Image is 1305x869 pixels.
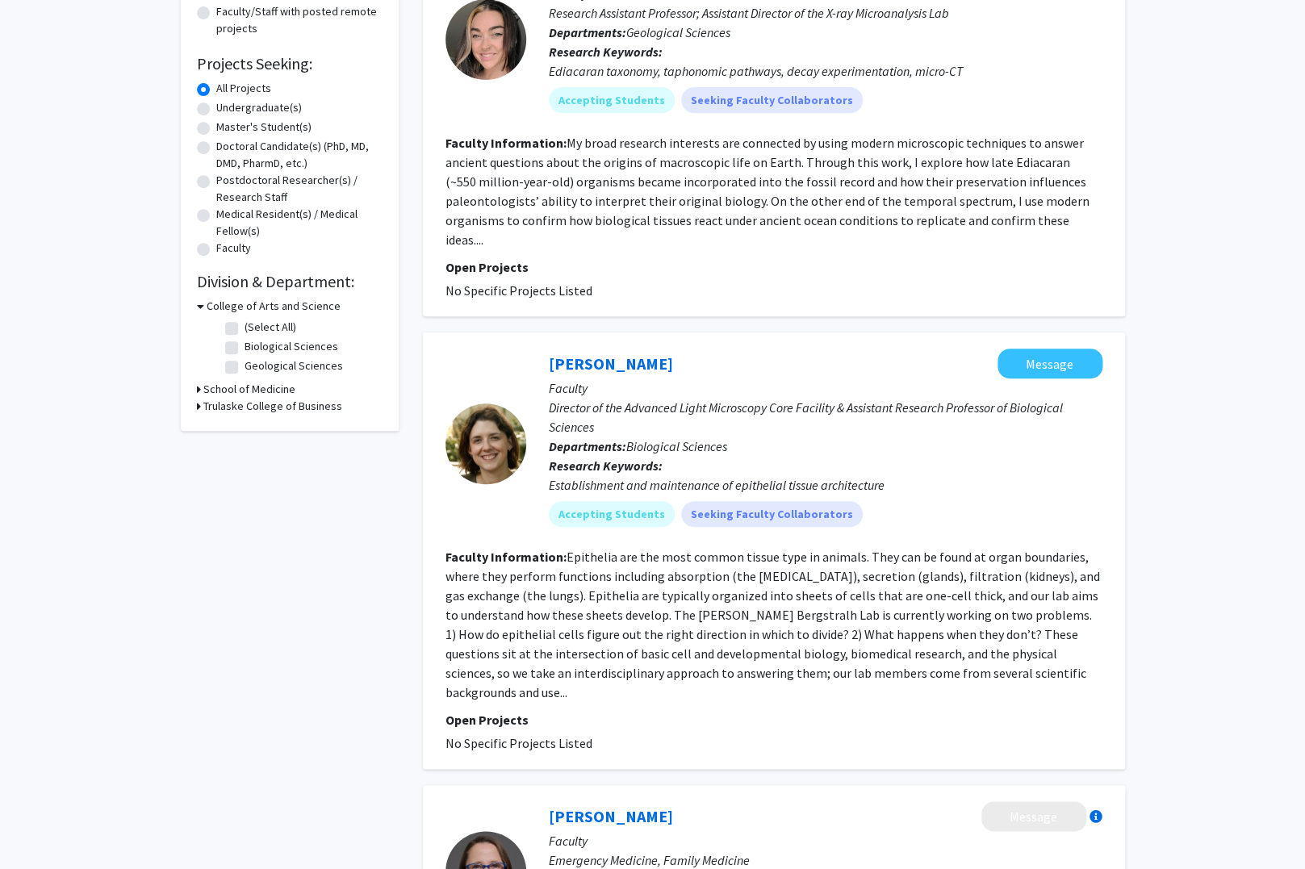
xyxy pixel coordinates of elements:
[626,438,727,454] span: Biological Sciences
[203,398,342,415] h3: Trulaske College of Business
[197,54,383,73] h2: Projects Seeking:
[245,357,343,374] label: Geological Sciences
[549,457,663,474] b: Research Keywords:
[245,338,338,355] label: Biological Sciences
[445,710,1102,729] p: Open Projects
[216,172,383,206] label: Postdoctoral Researcher(s) / Research Staff
[549,61,1102,81] div: Ediacaran taxonomy, taphonomic pathways, decay experimentation, micro-CT
[216,206,383,240] label: Medical Resident(s) / Medical Fellow(s)
[445,135,1090,248] fg-read-more: My broad research interests are connected by using modern microscopic techniques to answer ancien...
[12,796,69,857] iframe: Chat
[216,138,383,172] label: Doctoral Candidate(s) (PhD, MD, DMD, PharmD, etc.)
[626,24,730,40] span: Geological Sciences
[216,240,251,257] label: Faculty
[549,806,673,826] a: [PERSON_NAME]
[445,282,592,299] span: No Specific Projects Listed
[245,319,296,336] label: (Select All)
[445,549,567,565] b: Faculty Information:
[445,549,1100,700] fg-read-more: Epithelia are the most common tissue type in animals. They can be found at organ boundaries, wher...
[549,438,626,454] b: Departments:
[197,272,383,291] h2: Division & Department:
[549,831,1102,850] p: Faculty
[216,80,271,97] label: All Projects
[549,3,1102,23] p: Research Assistant Professor; Assistant Director of the X-ray Microanalysis Lab
[216,3,383,37] label: Faculty/Staff with posted remote projects
[549,378,1102,398] p: Faculty
[216,99,302,116] label: Undergraduate(s)
[203,381,295,398] h3: School of Medicine
[549,87,675,113] mat-chip: Accepting Students
[207,298,341,315] h3: College of Arts and Science
[549,475,1102,495] div: Establishment and maintenance of epithelial tissue architecture
[1090,810,1102,823] div: More information
[681,501,863,527] mat-chip: Seeking Faculty Collaborators
[216,119,312,136] label: Master's Student(s)
[998,349,1102,378] button: Message Tara Finegan
[549,501,675,527] mat-chip: Accepting Students
[445,257,1102,277] p: Open Projects
[549,24,626,40] b: Departments:
[549,353,673,374] a: [PERSON_NAME]
[981,801,1086,831] button: Message Tara Flynn
[445,135,567,151] b: Faculty Information:
[549,398,1102,437] p: Director of the Advanced Light Microscopy Core Facility & Assistant Research Professor of Biologi...
[445,735,592,751] span: No Specific Projects Listed
[549,44,663,60] b: Research Keywords:
[681,87,863,113] mat-chip: Seeking Faculty Collaborators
